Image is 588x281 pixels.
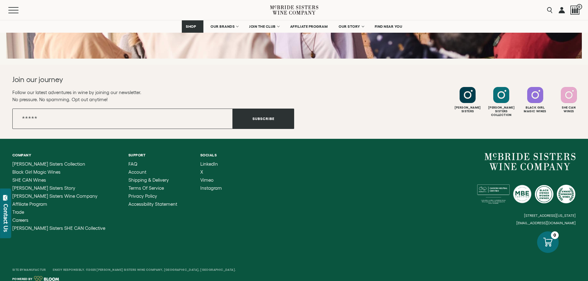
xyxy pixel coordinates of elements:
[553,87,585,113] a: Follow SHE CAN Wines on Instagram She CanWines
[12,185,75,191] span: [PERSON_NAME] Sisters Story
[211,24,235,29] span: OUR BRANDS
[12,89,294,103] p: Follow our latest adventures in wine by joining our newsletter. No pressure. No spamming. Opt out...
[128,186,177,191] a: Terms of Service
[485,87,517,117] a: Follow McBride Sisters Collection on Instagram [PERSON_NAME] SistersCollection
[128,194,177,199] a: Privacy Policy
[12,218,105,223] a: Careers
[516,221,576,225] small: [EMAIL_ADDRESS][DOMAIN_NAME]
[375,24,402,29] span: FIND NEAR YOU
[128,201,177,207] span: Accessibility Statement
[290,24,328,29] span: AFFILIATE PROGRAM
[551,231,559,239] div: 0
[12,217,28,223] span: Careers
[128,169,146,175] span: Account
[200,185,222,191] span: Instagram
[249,24,276,29] span: JOIN THE CLUB
[577,4,582,10] span: 0
[335,20,368,33] a: OUR STORY
[485,106,517,117] div: [PERSON_NAME] Sisters Collection
[128,185,164,191] span: Terms of Service
[286,20,332,33] a: AFFILIATE PROGRAM
[12,170,105,175] a: Black Girl Magic Wines
[452,106,484,113] div: [PERSON_NAME] Sisters
[186,24,196,29] span: SHOP
[12,210,105,215] a: Trade
[12,278,32,281] span: Powered by
[200,178,222,183] a: Vimeo
[200,177,214,183] span: Vimeo
[12,193,98,199] span: [PERSON_NAME] Sisters Wine Company
[12,109,233,129] input: Email
[245,20,283,33] a: JOIN THE CLUB
[12,194,105,199] a: McBride Sisters Wine Company
[128,202,177,207] a: Accessibility Statement
[12,177,46,183] span: SHE CAN Wines
[12,178,105,183] a: SHE CAN Wines
[128,193,157,199] span: Privacy Policy
[24,268,46,271] a: Manufactur
[12,209,24,215] span: Trade
[128,170,177,175] a: Account
[12,201,47,207] span: Affiliate Program
[182,20,203,33] a: SHOP
[519,106,551,113] div: Black Girl Magic Wines
[128,162,177,167] a: FAQ
[553,106,585,113] div: She Can Wines
[128,178,177,183] a: Shipping & Delivery
[200,169,203,175] span: X
[371,20,407,33] a: FIND NEAR YOU
[12,202,105,207] a: Affiliate Program
[128,161,137,167] span: FAQ
[12,162,105,167] a: McBride Sisters Collection
[128,177,169,183] span: Shipping & Delivery
[200,186,222,191] a: Instagram
[12,268,47,271] span: Site By
[200,161,218,167] span: LinkedIn
[524,213,576,217] small: [STREET_ADDRESS][US_STATE]
[53,268,236,271] span: Enjoy Responsibly. ©2025 [PERSON_NAME] Sisters Wine Company, [GEOGRAPHIC_DATA], [GEOGRAPHIC_DATA].
[200,170,222,175] a: X
[12,226,105,231] a: McBride Sisters SHE CAN Collective
[485,153,576,170] a: McBride Sisters Wine Company
[12,186,105,191] a: McBride Sisters Story
[200,162,222,167] a: LinkedIn
[12,161,85,167] span: [PERSON_NAME] Sisters Collection
[233,109,294,129] button: Subscribe
[12,169,60,175] span: Black Girl Magic Wines
[8,7,31,13] button: Mobile Menu Trigger
[206,20,242,33] a: OUR BRANDS
[12,225,105,231] span: [PERSON_NAME] Sisters SHE CAN Collective
[519,87,551,113] a: Follow Black Girl Magic Wines on Instagram Black GirlMagic Wines
[12,75,266,85] h2: Join our journey
[339,24,360,29] span: OUR STORY
[3,204,9,232] div: Contact Us
[452,87,484,113] a: Follow McBride Sisters on Instagram [PERSON_NAME]Sisters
